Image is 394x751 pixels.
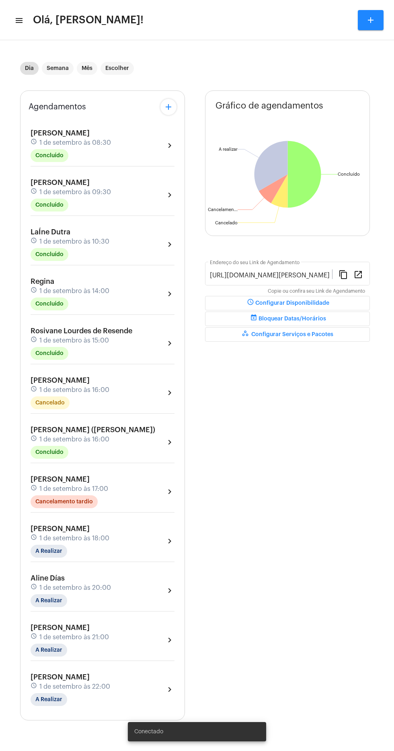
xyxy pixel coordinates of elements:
span: Gráfico de agendamentos [215,101,323,111]
mat-chip: Concluído [31,446,68,459]
text: A realizar [219,147,238,152]
mat-icon: schedule [31,188,38,197]
span: [PERSON_NAME] ([PERSON_NAME]) [31,426,155,433]
mat-chip: Dia [20,62,39,75]
mat-icon: chevron_right [165,240,174,249]
mat-icon: schedule [31,484,38,493]
mat-chip: Concluído [31,347,68,360]
span: [PERSON_NAME] [31,673,90,681]
span: Bloquear Datas/Horários [249,316,326,322]
mat-icon: sidenav icon [14,16,23,25]
mat-icon: chevron_right [165,635,174,645]
span: [PERSON_NAME] [31,624,90,631]
mat-icon: chevron_right [165,289,174,299]
mat-icon: schedule [246,298,255,308]
mat-chip: Concluído [31,248,68,261]
mat-icon: chevron_right [165,141,174,150]
mat-icon: schedule [31,682,38,691]
mat-icon: schedule [31,287,38,295]
span: Aline Días [31,575,65,582]
mat-icon: chevron_right [165,388,174,398]
mat-chip: Cancelamento tardio [31,495,98,508]
span: Configurar Disponibilidade [246,300,329,306]
mat-icon: schedule [31,435,38,444]
mat-icon: event_busy [249,314,259,324]
mat-chip: Concluído [31,298,68,310]
mat-chip: A Realizar [31,594,67,607]
mat-icon: chevron_right [165,487,174,497]
span: [PERSON_NAME] [31,179,90,186]
mat-chip: Concluído [31,199,68,211]
mat-icon: chevron_right [165,437,174,447]
span: Rosivane Lourdes de Resende [31,327,132,334]
span: 1 de setembro às 16:00 [39,386,109,394]
span: 1 de setembro às 22:00 [39,683,110,690]
span: 1 de setembro às 17:00 [39,485,108,492]
mat-icon: schedule [31,633,38,642]
span: Configurar Serviços e Pacotes [242,332,333,337]
text: Cancelamen... [208,207,238,212]
button: Configurar Serviços e Pacotes [205,327,370,342]
mat-icon: chevron_right [165,536,174,546]
span: [PERSON_NAME] [31,377,90,384]
mat-chip: A Realizar [31,644,67,657]
mat-icon: chevron_right [165,339,174,348]
text: Cancelado [215,221,238,225]
span: Conectado [134,728,163,736]
span: [PERSON_NAME] [31,476,90,483]
mat-icon: workspaces_outlined [242,330,251,339]
mat-chip: Semana [42,62,74,75]
span: 1 de setembro às 15:00 [39,337,109,344]
mat-icon: content_copy [339,269,348,279]
mat-icon: chevron_right [165,586,174,595]
span: 1 de setembro às 20:00 [39,584,111,591]
mat-chip: A Realizar [31,693,67,706]
mat-icon: schedule [31,336,38,345]
span: 1 de setembro às 16:00 [39,436,109,443]
span: Regina [31,278,54,285]
mat-icon: schedule [31,237,38,246]
mat-icon: schedule [31,138,38,147]
span: LaÍne Dutra [31,228,70,236]
mat-icon: schedule [31,583,38,592]
input: Link [210,272,332,279]
span: 1 de setembro às 14:00 [39,287,109,295]
mat-icon: schedule [31,386,38,394]
span: Agendamentos [29,103,86,111]
span: 1 de setembro às 18:00 [39,535,109,542]
button: Configurar Disponibilidade [205,296,370,310]
span: [PERSON_NAME] [31,129,90,137]
mat-chip: Concluído [31,149,68,162]
mat-chip: Mês [77,62,97,75]
mat-icon: add [366,15,376,25]
mat-icon: add [164,102,173,112]
text: Concluído [338,172,360,176]
mat-icon: chevron_right [165,190,174,200]
span: [PERSON_NAME] [31,525,90,532]
span: 1 de setembro às 21:00 [39,634,109,641]
mat-chip: Cancelado [31,396,70,409]
span: 1 de setembro às 10:30 [39,238,109,245]
span: 1 de setembro às 09:30 [39,189,111,196]
mat-hint: Copie ou confira seu Link de Agendamento [268,289,365,294]
mat-chip: Escolher [101,62,134,75]
mat-icon: schedule [31,534,38,543]
mat-icon: chevron_right [165,685,174,694]
span: Olá, [PERSON_NAME]! [33,14,144,27]
span: 1 de setembro às 08:30 [39,139,111,146]
button: Bloquear Datas/Horários [205,312,370,326]
mat-chip: A Realizar [31,545,67,558]
mat-icon: open_in_new [353,269,363,279]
